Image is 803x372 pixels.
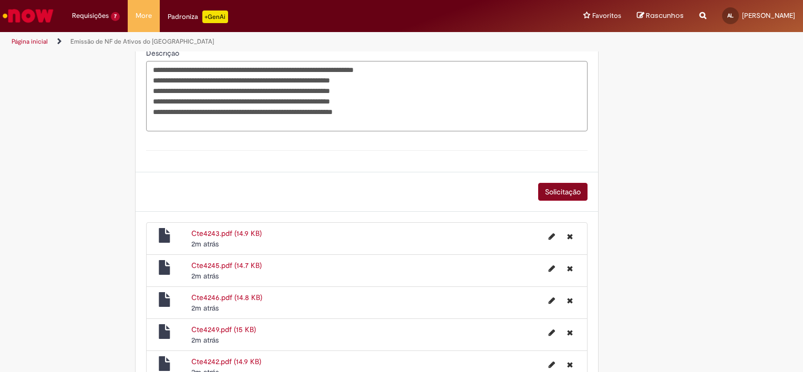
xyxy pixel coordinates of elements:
[136,11,152,21] span: More
[561,292,579,309] button: Excluir Cte4246.pdf
[191,335,219,345] time: 27/09/2025 13:31:16
[202,11,228,23] p: +GenAi
[742,11,795,20] span: [PERSON_NAME]
[561,260,579,277] button: Excluir Cte4245.pdf
[191,261,262,270] a: Cte4245.pdf (14.7 KB)
[146,48,181,58] span: Descrição
[592,11,621,21] span: Favoritos
[561,324,579,341] button: Excluir Cte4249.pdf
[538,183,588,201] button: Solicitação
[191,239,219,249] time: 27/09/2025 13:31:16
[70,37,214,46] a: Emissão de NF de Ativos do [GEOGRAPHIC_DATA]
[1,5,55,26] img: ServiceNow
[191,229,262,238] a: Cte4243.pdf (14.9 KB)
[727,12,734,19] span: AL
[646,11,684,20] span: Rascunhos
[191,293,262,302] a: Cte4246.pdf (14.8 KB)
[8,32,528,51] ul: Trilhas de página
[12,37,48,46] a: Página inicial
[111,12,120,21] span: 7
[542,292,561,309] button: Editar nome de arquivo Cte4246.pdf
[542,228,561,245] button: Editar nome de arquivo Cte4243.pdf
[191,303,219,313] time: 27/09/2025 13:31:16
[191,271,219,281] time: 27/09/2025 13:31:16
[561,228,579,245] button: Excluir Cte4243.pdf
[168,11,228,23] div: Padroniza
[542,260,561,277] button: Editar nome de arquivo Cte4245.pdf
[72,11,109,21] span: Requisições
[191,335,219,345] span: 2m atrás
[191,239,219,249] span: 2m atrás
[191,303,219,313] span: 2m atrás
[191,271,219,281] span: 2m atrás
[637,11,684,21] a: Rascunhos
[542,324,561,341] button: Editar nome de arquivo Cte4249.pdf
[191,325,256,334] a: Cte4249.pdf (15 KB)
[191,357,261,366] a: Cte4242.pdf (14.9 KB)
[146,61,588,131] textarea: Descrição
